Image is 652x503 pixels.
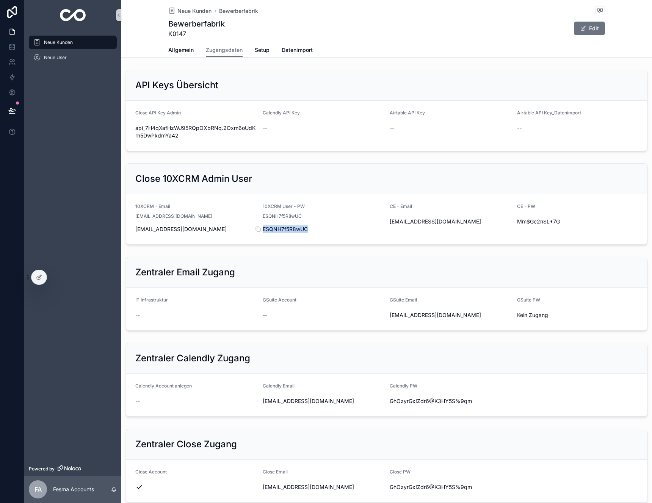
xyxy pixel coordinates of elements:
[135,213,212,219] span: [EMAIL_ADDRESS][DOMAIN_NAME]
[390,397,511,405] span: GhOzyrGx!Zdr6@K3HY5S%9qm
[390,218,511,225] span: [EMAIL_ADDRESS][DOMAIN_NAME]
[29,466,55,472] span: Powered by
[135,79,218,91] h2: API Keys Übersicht
[263,213,302,219] span: ESQNH7f5R8wUC
[29,51,117,64] a: Neue User
[390,110,425,116] span: Airtable API Key
[135,397,140,405] span: --
[135,124,257,139] span: api_7H4qXafHzWJ95RQpOXbRNq.2Oxm6oUdKrh5DwPkdmYa42
[135,225,257,233] span: [EMAIL_ADDRESS][DOMAIN_NAME]
[206,46,243,54] span: Zugangsdaten
[135,469,167,475] span: Close Account
[517,218,638,225] span: Mm$Gc2n$L*7G
[390,203,412,209] span: CE - Email
[517,124,522,132] span: --
[263,483,384,491] span: [EMAIL_ADDRESS][DOMAIN_NAME]
[219,7,258,15] a: Bewerberfabrik
[177,7,212,15] span: Neue Kunden
[135,438,237,450] h2: Zentraler Close Zugang
[135,173,252,185] h2: Close 10XCRM Admin User
[135,110,181,116] span: Close API Key Admin
[390,311,511,319] span: [EMAIL_ADDRESS][DOMAIN_NAME]
[517,311,638,319] span: Kein Zugang
[168,29,225,38] span: K0147
[255,43,270,58] a: Setup
[263,311,267,319] span: --
[135,352,250,364] h2: Zentraler Calendly Zugang
[135,266,235,278] h2: Zentraler Email Zugang
[135,297,168,303] span: IT Infrastruktur
[206,43,243,58] a: Zugangsdaten
[390,297,417,303] span: GSuite Email
[263,397,384,405] span: [EMAIL_ADDRESS][DOMAIN_NAME]
[263,225,384,233] span: ESQNH7f5R8wUC
[44,55,67,61] span: Neue User
[263,203,305,209] span: 10XCRM User - PW
[24,30,121,74] div: scrollable content
[135,311,140,319] span: --
[517,203,535,209] span: CE - PW
[574,22,605,35] button: Edit
[517,297,540,303] span: GSuite PW
[390,383,417,389] span: Calendly PW
[390,483,511,491] span: GhOzyrGx!Zdr6@K3HY5S%9qm
[168,46,194,54] span: Allgemein
[24,462,121,476] a: Powered by
[517,110,581,116] span: Airtable API Key_Datenimport
[44,39,73,45] span: Neue Kunden
[168,19,225,29] h1: Bewerberfabrik
[282,43,313,58] a: Datenimport
[34,485,42,494] span: FA
[263,297,296,303] span: GSuite Account
[255,46,270,54] span: Setup
[29,36,117,49] a: Neue Kunden
[60,9,86,21] img: App logo
[135,383,192,389] span: Calendly Account anlegen
[282,46,313,54] span: Datenimport
[390,124,394,132] span: --
[168,7,212,15] a: Neue Kunden
[135,203,170,209] span: 10XCRM - Email
[53,486,94,493] p: Fesma Accounts
[263,383,295,389] span: Calendly Email
[263,469,288,475] span: Close Email
[390,469,411,475] span: Close PW
[263,110,300,116] span: Calendly API Key
[168,43,194,58] a: Allgemein
[263,124,267,132] span: --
